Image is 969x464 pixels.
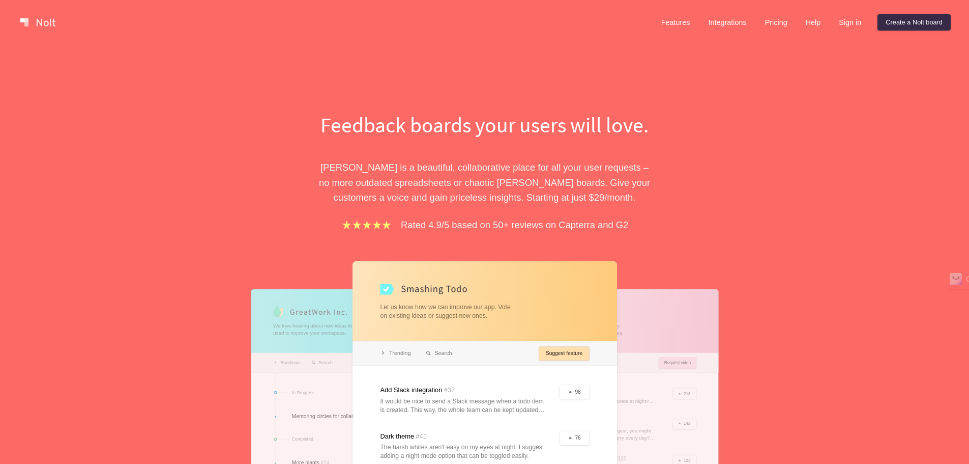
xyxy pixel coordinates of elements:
a: Help [798,14,829,31]
a: Features [653,14,698,31]
a: Sign in [831,14,869,31]
a: Create a Nolt board [877,14,951,31]
p: [PERSON_NAME] is a beautiful, collaborative place for all your user requests – no more outdated s... [309,160,660,205]
p: Rated 4.9/5 based on 50+ reviews on Capterra and G2 [401,217,628,232]
img: stars.b067e34983.png [341,219,393,231]
h1: Feedback boards your users will love. [309,110,660,140]
a: Pricing [757,14,796,31]
a: Integrations [700,14,754,31]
